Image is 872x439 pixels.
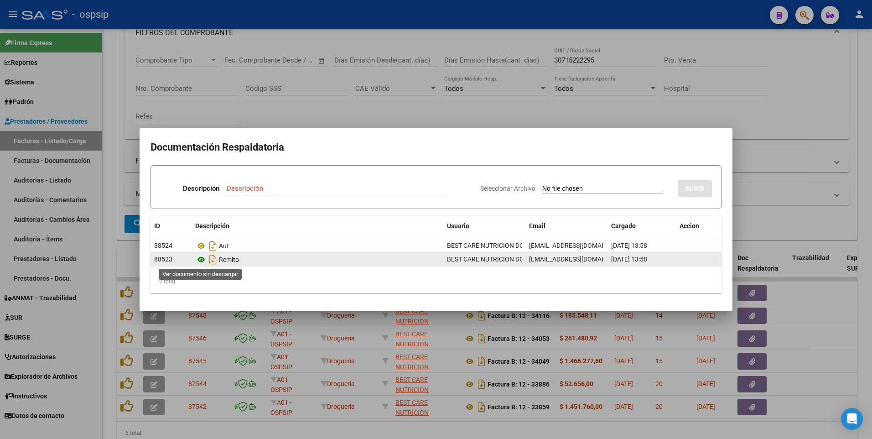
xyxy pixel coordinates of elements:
[195,222,229,230] span: Descripción
[192,216,443,236] datatable-header-cell: Descripción
[525,216,607,236] datatable-header-cell: Email
[447,256,571,263] span: BEST CARE NUTRICION DOMICILIARIA S.A -
[207,239,219,253] i: Descargar documento
[154,222,160,230] span: ID
[183,183,219,194] p: Descripción
[207,252,219,267] i: Descargar documento
[195,252,440,267] div: Remito
[447,222,469,230] span: Usuario
[443,216,525,236] datatable-header-cell: Usuario
[611,222,636,230] span: Cargado
[611,242,647,249] span: [DATE] 13:58
[529,256,630,263] span: [EMAIL_ADDRESS][DOMAIN_NAME]
[685,185,705,193] span: SUBIR
[529,222,545,230] span: Email
[841,408,863,430] div: Open Intercom Messenger
[676,216,721,236] datatable-header-cell: Accion
[607,216,676,236] datatable-header-cell: Cargado
[154,242,172,249] span: 88524
[154,256,172,263] span: 88523
[480,185,535,192] span: Seleccionar Archivo
[151,270,721,293] div: 2 total
[678,180,712,197] button: SUBIR
[529,242,630,249] span: [EMAIL_ADDRESS][DOMAIN_NAME]
[195,239,440,253] div: Aut
[680,222,699,230] span: Accion
[447,242,571,249] span: BEST CARE NUTRICION DOMICILIARIA S.A -
[151,216,192,236] datatable-header-cell: ID
[151,139,721,156] h2: Documentación Respaldatoria
[611,256,647,263] span: [DATE] 13:58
